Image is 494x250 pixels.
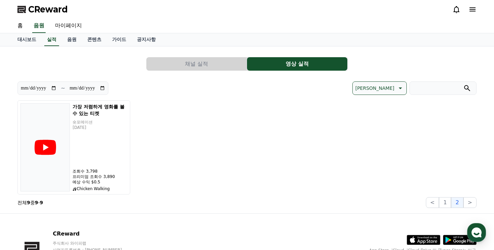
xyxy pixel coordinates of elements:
[352,81,407,95] button: [PERSON_NAME]
[53,241,135,246] p: 주식회사 와이피랩
[463,197,477,208] button: >
[72,119,127,125] p: 숏포메이션
[82,33,107,46] a: 콘텐츠
[35,200,38,205] strong: 9
[132,33,161,46] a: 공지사항
[72,186,127,191] p: Chicken Walking
[72,169,127,174] p: 조회수 3,798
[72,174,127,179] p: 프리미엄 조회수 3,890
[40,200,43,205] strong: 9
[28,4,68,15] span: CReward
[17,199,43,206] p: 전체 중 -
[72,103,127,117] h5: 가장 저렴하게 영화를 볼 수 있는 티켓
[12,33,42,46] a: 대시보드
[62,33,82,46] a: 음원
[439,197,451,208] button: 1
[61,84,65,92] p: ~
[72,179,127,185] p: 예상 수익 $0.5
[50,19,87,33] a: 마이페이지
[426,197,439,208] button: <
[17,100,130,194] button: 가장 저렴하게 영화를 볼 수 있는 티켓 숏포메이션 [DATE] 조회수 3,798 프리미엄 조회수 3,890 예상 수익 $0.5 Chicken Walking
[27,200,30,205] strong: 9
[355,83,394,93] p: [PERSON_NAME]
[146,57,247,71] button: 채널 실적
[32,19,46,33] a: 음원
[17,4,68,15] a: CReward
[44,33,59,46] a: 실적
[107,33,132,46] a: 가이드
[451,197,463,208] button: 2
[53,230,135,238] p: CReward
[247,57,347,71] button: 영상 실적
[12,19,28,33] a: 홈
[72,125,127,130] p: [DATE]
